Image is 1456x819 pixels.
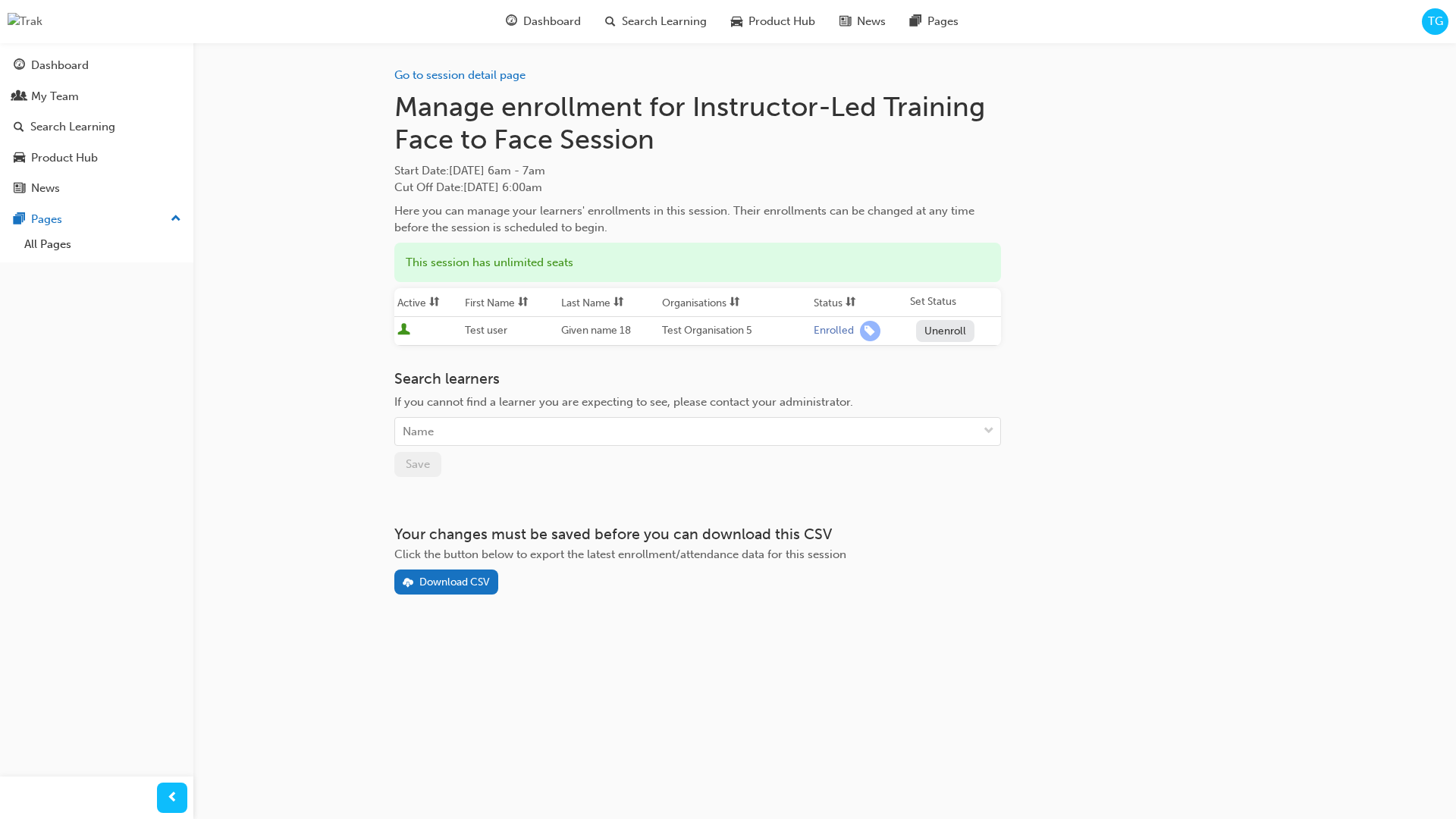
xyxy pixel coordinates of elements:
[14,59,25,73] span: guage-icon
[167,789,178,808] span: prev-icon
[659,288,811,317] th: Toggle SortBy
[31,57,89,74] div: Dashboard
[31,180,60,197] div: News
[6,83,187,111] a: My Team
[907,288,1001,317] th: Set Status
[1422,8,1448,35] button: TG
[916,320,975,342] button: Unenroll
[506,12,517,31] span: guage-icon
[605,12,616,31] span: search-icon
[662,322,808,340] div: Test Organisation 5
[394,68,526,82] a: Go to session detail page
[394,452,441,477] button: Save
[518,297,529,309] span: sorting-icon
[494,6,593,37] a: guage-iconDashboard
[839,12,851,31] span: news-icon
[394,243,1001,283] div: This session has unlimited seats
[593,6,719,37] a: search-iconSearch Learning
[31,149,98,167] div: Product Hub
[394,570,499,595] button: Download CSV
[6,174,187,202] a: News
[730,297,740,309] span: sorting-icon
[419,576,490,588] div: Download CSV
[622,13,707,30] span: Search Learning
[613,297,624,309] span: sorting-icon
[171,209,181,229] span: up-icon
[429,297,440,309] span: sorting-icon
[561,324,631,337] span: Given name 18
[394,370,1001,388] h3: Search learners
[827,6,898,37] a: news-iconNews
[910,12,921,31] span: pages-icon
[6,206,187,234] button: Pages
[857,13,886,30] span: News
[748,13,815,30] span: Product Hub
[927,13,959,30] span: Pages
[465,324,507,337] span: Test user
[8,13,42,30] img: Trak
[394,548,846,561] span: Click the button below to export the latest enrollment/attendance data for this session
[846,297,856,309] span: sorting-icon
[14,182,25,196] span: news-icon
[14,213,25,227] span: pages-icon
[394,90,1001,156] h1: Manage enrollment for Instructor-Led Training Face to Face Session
[6,52,187,80] a: Dashboard
[406,457,430,471] span: Save
[719,6,827,37] a: car-iconProduct Hub
[403,577,413,590] span: download-icon
[394,395,853,409] span: If you cannot find a learner you are expecting to see, please contact your administrator.
[1428,13,1443,30] span: TG
[394,288,463,317] th: Toggle SortBy
[814,324,854,338] div: Enrolled
[6,49,187,206] button: DashboardMy TeamSearch LearningProduct HubNews
[898,6,971,37] a: pages-iconPages
[449,164,545,177] span: [DATE] 6am - 7am
[462,288,558,317] th: Toggle SortBy
[394,180,542,194] span: Cut Off Date : [DATE] 6:00am
[14,121,24,134] span: search-icon
[811,288,907,317] th: Toggle SortBy
[394,526,1001,543] h3: Your changes must be saved before you can download this CSV
[558,288,658,317] th: Toggle SortBy
[394,202,1001,237] div: Here you can manage your learners' enrollments in this session. Their enrollments can be changed ...
[731,12,742,31] span: car-icon
[18,233,187,256] a: All Pages
[860,321,880,341] span: learningRecordVerb_ENROLL-icon
[984,422,994,441] span: down-icon
[6,144,187,172] a: Product Hub
[397,323,410,338] span: User is active
[31,88,79,105] div: My Team
[31,211,62,228] div: Pages
[403,423,434,441] div: Name
[6,113,187,141] a: Search Learning
[523,13,581,30] span: Dashboard
[394,162,1001,180] span: Start Date :
[14,90,25,104] span: people-icon
[30,118,115,136] div: Search Learning
[14,152,25,165] span: car-icon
